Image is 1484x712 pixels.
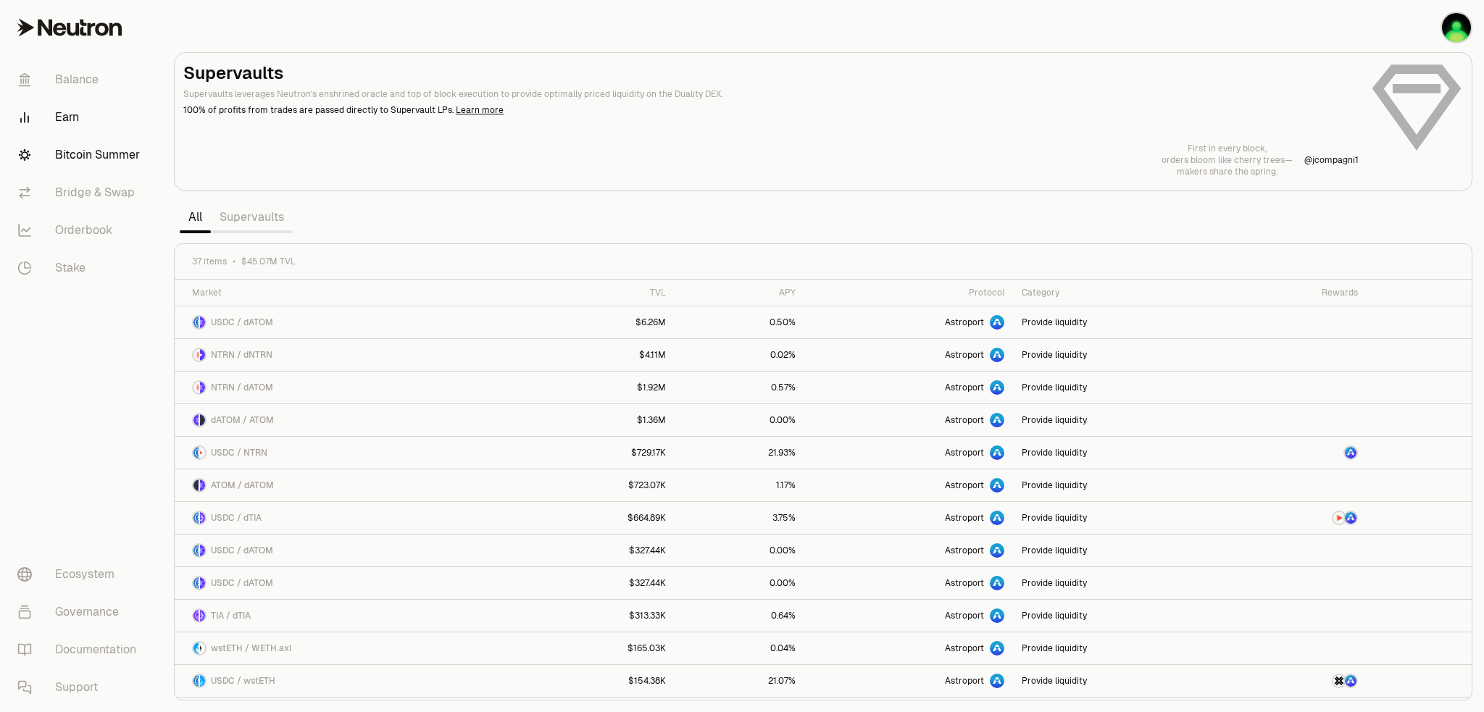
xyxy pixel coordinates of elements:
[193,479,199,491] img: ATOM Logo
[804,600,1013,632] a: Astroport
[528,600,675,632] a: $313.33K
[537,287,666,298] div: TVL
[175,600,528,632] a: TIA LogodTIA LogoTIA / dTIA
[6,61,157,99] a: Balance
[804,665,1013,697] a: Astroport
[211,203,293,232] a: Supervaults
[200,414,205,426] img: ATOM Logo
[175,665,528,697] a: USDC LogowstETH LogoUSDC / wstETH
[241,256,296,267] span: $45.07M TVL
[804,437,1013,469] a: Astroport
[1162,143,1293,154] p: First in every block,
[683,287,796,298] div: APY
[675,600,804,632] a: 0.64%
[1227,437,1367,469] a: ASTRO Logo
[6,211,157,249] a: Orderbook
[6,669,157,706] a: Support
[193,349,199,361] img: NTRN Logo
[1013,665,1227,697] a: Provide liquidity
[175,502,528,534] a: USDC LogodTIA LogoUSDC / dTIA
[193,447,199,458] img: USDC Logo
[211,577,273,589] span: USDC / dATOM
[211,447,267,458] span: USDC / NTRN
[211,675,275,687] span: USDC / wstETH
[175,404,528,436] a: dATOM LogoATOM LogodATOM / ATOM
[193,642,199,654] img: wstETH Logo
[804,502,1013,534] a: Astroport
[675,535,804,566] a: 0.00%
[675,502,804,534] a: 3.75%
[211,512,262,524] span: USDC / dTIA
[675,437,804,469] a: 21.93%
[200,610,205,621] img: dTIA Logo
[1022,287,1219,298] div: Category
[1227,665,1367,697] a: AXL LogoASTRO Logo
[1013,306,1227,338] a: Provide liquidity
[945,610,984,621] span: Astroport
[193,512,199,524] img: USDC Logo
[945,447,984,458] span: Astroport
[675,372,804,403] a: 0.57%
[183,62,1359,85] h2: Supervaults
[945,642,984,654] span: Astroport
[175,372,528,403] a: NTRN LogodATOM LogoNTRN / dATOM
[528,404,675,436] a: $1.36M
[175,469,528,501] a: ATOM LogodATOM LogoATOM / dATOM
[200,545,205,556] img: dATOM Logo
[1013,372,1227,403] a: Provide liquidity
[211,545,273,556] span: USDC / dATOM
[1333,512,1345,524] img: NTRN Logo
[175,437,528,469] a: USDC LogoNTRN LogoUSDC / NTRN
[175,306,528,338] a: USDC LogodATOM LogoUSDC / dATOM
[200,479,205,491] img: dATOM Logo
[804,306,1013,338] a: Astroport
[211,642,291,654] span: wstETH / WETH.axl
[528,306,675,338] a: $6.26M
[175,632,528,664] a: wstETH LogoWETH.axl LogowstETH / WETH.axl
[193,317,199,328] img: USDC Logo
[1227,502,1367,534] a: NTRN LogoASTRO Logo
[193,577,199,589] img: USDC Logo
[528,372,675,403] a: $1.92M
[6,136,157,174] a: Bitcoin Summer
[945,349,984,361] span: Astroport
[1333,675,1345,687] img: AXL Logo
[1345,512,1356,524] img: ASTRO Logo
[193,610,199,621] img: TIA Logo
[528,665,675,697] a: $154.38K
[211,382,273,393] span: NTRN / dATOM
[193,414,199,426] img: dATOM Logo
[6,593,157,631] a: Governance
[211,414,274,426] span: dATOM / ATOM
[192,287,520,298] div: Market
[1304,154,1359,166] a: @jcompagni1
[175,535,528,566] a: USDC LogodATOM LogoUSDC / dATOM
[1013,404,1227,436] a: Provide liquidity
[945,382,984,393] span: Astroport
[200,642,205,654] img: WETH.axl Logo
[193,545,199,556] img: USDC Logo
[1013,567,1227,599] a: Provide liquidity
[211,317,273,328] span: USDC / dATOM
[945,414,984,426] span: Astroport
[1162,166,1293,177] p: makers share the spring.
[200,512,205,524] img: dTIA Logo
[528,339,675,371] a: $4.11M
[1013,469,1227,501] a: Provide liquidity
[1304,154,1359,166] p: @ jcompagni1
[211,479,274,491] span: ATOM / dATOM
[675,306,804,338] a: 0.50%
[804,632,1013,664] a: Astroport
[200,382,205,393] img: dATOM Logo
[1162,143,1293,177] a: First in every block,orders bloom like cherry trees—makers share the spring.
[1013,502,1227,534] a: Provide liquidity
[675,469,804,501] a: 1.17%
[200,577,205,589] img: dATOM Logo
[1013,339,1227,371] a: Provide liquidity
[528,632,675,664] a: $165.03K
[6,249,157,287] a: Stake
[1013,535,1227,566] a: Provide liquidity
[193,675,199,687] img: USDC Logo
[945,317,984,328] span: Astroport
[528,535,675,566] a: $327.44K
